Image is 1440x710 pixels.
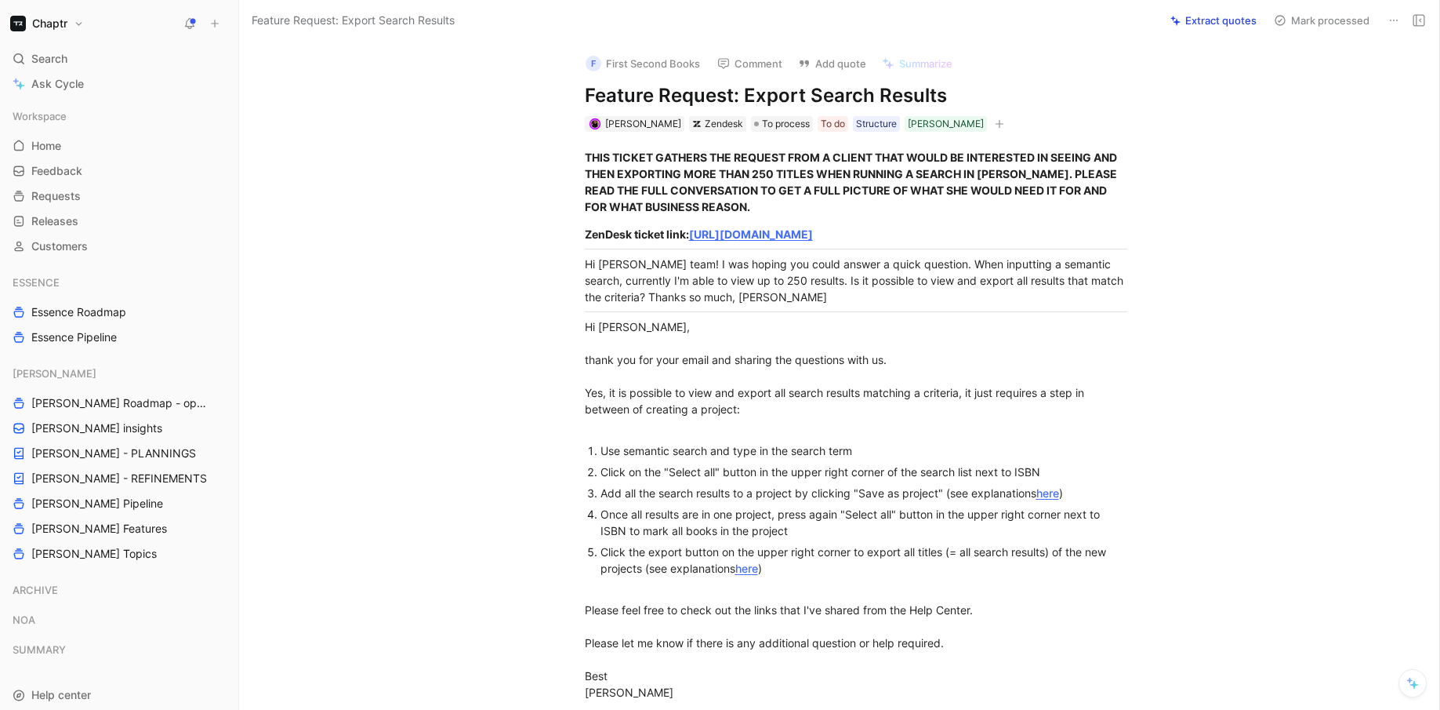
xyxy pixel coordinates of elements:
span: Help center [31,688,91,701]
span: Home [31,138,61,154]
a: Essence Roadmap [6,300,232,324]
a: Essence Pipeline [6,326,232,349]
div: NOA [6,608,232,632]
div: Click on the "Select all" button in the upper right corner of the search list next to ISBN [600,464,1127,480]
button: Mark processed [1267,9,1377,31]
span: [PERSON_NAME] Features [31,521,167,537]
a: Customers [6,235,232,258]
div: [PERSON_NAME] [908,116,984,132]
span: [PERSON_NAME] insights [31,421,162,436]
a: [PERSON_NAME] - REFINEMENTS [6,467,232,490]
a: Feedback [6,159,232,183]
button: FFirst Second Books [579,52,707,75]
span: Requests [31,188,81,204]
img: Chaptr [10,16,26,31]
div: To do [821,116,845,132]
div: ESSENCEEssence RoadmapEssence Pipeline [6,271,232,349]
a: [URL][DOMAIN_NAME] [689,228,813,241]
a: Releases [6,209,232,233]
button: Add quote [791,53,873,75]
strong: ZenDesk ticket link: [585,228,689,241]
span: Feature Request: Export Search Results [252,11,455,30]
div: ESSENCE [6,271,232,294]
h1: Feature Request: Export Search Results [585,83,1127,108]
a: Requests [6,184,232,208]
span: NOA [13,612,35,628]
a: here [735,562,758,575]
button: Comment [710,53,789,75]
a: Home [6,134,232,158]
div: Use semantic search and type in the search term [600,442,1127,459]
button: Extract quotes [1163,9,1264,31]
span: [PERSON_NAME] Topics [31,546,157,562]
a: [PERSON_NAME] Features [6,517,232,541]
span: Ask Cycle [31,75,84,93]
span: [PERSON_NAME] - REFINEMENTS [31,471,207,486]
div: Zendesk [705,116,743,132]
div: [PERSON_NAME] [6,362,232,385]
div: SUMMARY [6,638,232,661]
div: Hi [PERSON_NAME] team! I was hoping you could answer a quick question. When inputting a semantic ... [585,256,1127,305]
a: [PERSON_NAME] Topics [6,542,232,566]
span: Customers [31,238,88,254]
div: Once all results are in one project, press again "Select all" button in the upper right corner ne... [600,506,1127,539]
span: Workspace [13,108,67,124]
strong: THIS TICKET GATHERS THE REQUEST FROM A CLIENT THAT WOULD BE INTERESTED IN SEEING AND THEN EXPORTI... [585,151,1119,213]
img: avatar [590,120,599,129]
div: To process [751,116,813,132]
a: [PERSON_NAME] - PLANNINGS [6,442,232,465]
div: Add all the search results to a project by clicking "Save as project" (see explanations ) [600,485,1127,501]
span: Search [31,49,67,68]
span: [PERSON_NAME] - PLANNINGS [31,446,196,461]
button: ChaptrChaptr [6,13,88,35]
span: [PERSON_NAME] [605,118,681,129]
a: [PERSON_NAME] Roadmap - open items [6,391,232,415]
h1: Chaptr [32,16,67,31]
span: [PERSON_NAME] [13,366,96,381]
a: [PERSON_NAME] Pipeline [6,492,232,515]
div: F [586,56,601,71]
div: Click the export button on the upper right corner to export all titles (= all search results) of ... [600,544,1127,593]
span: Essence Roadmap [31,304,126,320]
div: [PERSON_NAME][PERSON_NAME] Roadmap - open items[PERSON_NAME] insights[PERSON_NAME] - PLANNINGS[PE... [6,362,232,566]
div: NOA [6,608,232,636]
span: ARCHIVE [13,582,58,598]
span: [PERSON_NAME] Roadmap - open items [31,395,212,411]
div: Workspace [6,104,232,128]
div: SUMMARY [6,638,232,666]
div: ARCHIVE [6,578,232,602]
span: Feedback [31,163,82,179]
span: To process [762,116,810,132]
div: Help center [6,683,232,707]
div: Hi [PERSON_NAME], thank you for your email and sharing the questions with us. Yes, it is possible... [585,319,1127,434]
span: [PERSON_NAME] Pipeline [31,496,163,512]
span: Essence Pipeline [31,330,117,345]
div: Search [6,47,232,71]
a: [PERSON_NAME] insights [6,417,232,440]
a: Ask Cycle [6,72,232,96]
span: Releases [31,213,78,229]
span: SUMMARY [13,642,66,657]
div: ARCHIVE [6,578,232,606]
button: Summarize [875,53,959,75]
a: here [1036,486,1059,500]
span: Summarize [899,56,952,71]
span: ESSENCE [13,275,60,290]
div: Structure [856,116,897,132]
